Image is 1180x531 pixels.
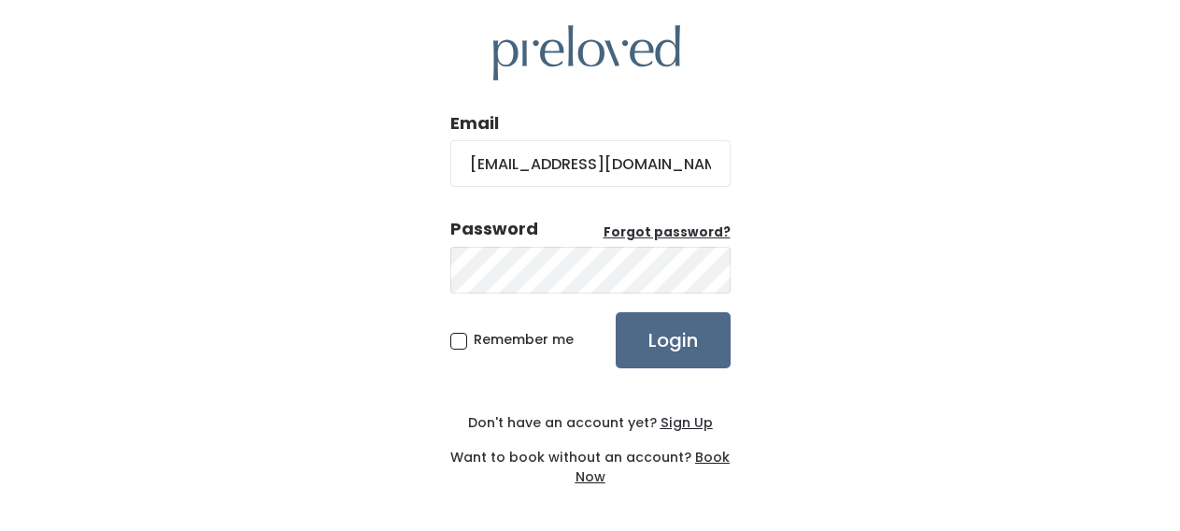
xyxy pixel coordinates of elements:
[450,413,731,433] div: Don't have an account yet?
[450,433,731,487] div: Want to book without an account?
[604,223,731,242] a: Forgot password?
[661,413,713,432] u: Sign Up
[493,25,680,80] img: preloved logo
[616,312,731,368] input: Login
[604,223,731,241] u: Forgot password?
[576,448,731,486] a: Book Now
[450,217,538,241] div: Password
[657,413,713,432] a: Sign Up
[450,111,499,136] label: Email
[474,330,574,349] span: Remember me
